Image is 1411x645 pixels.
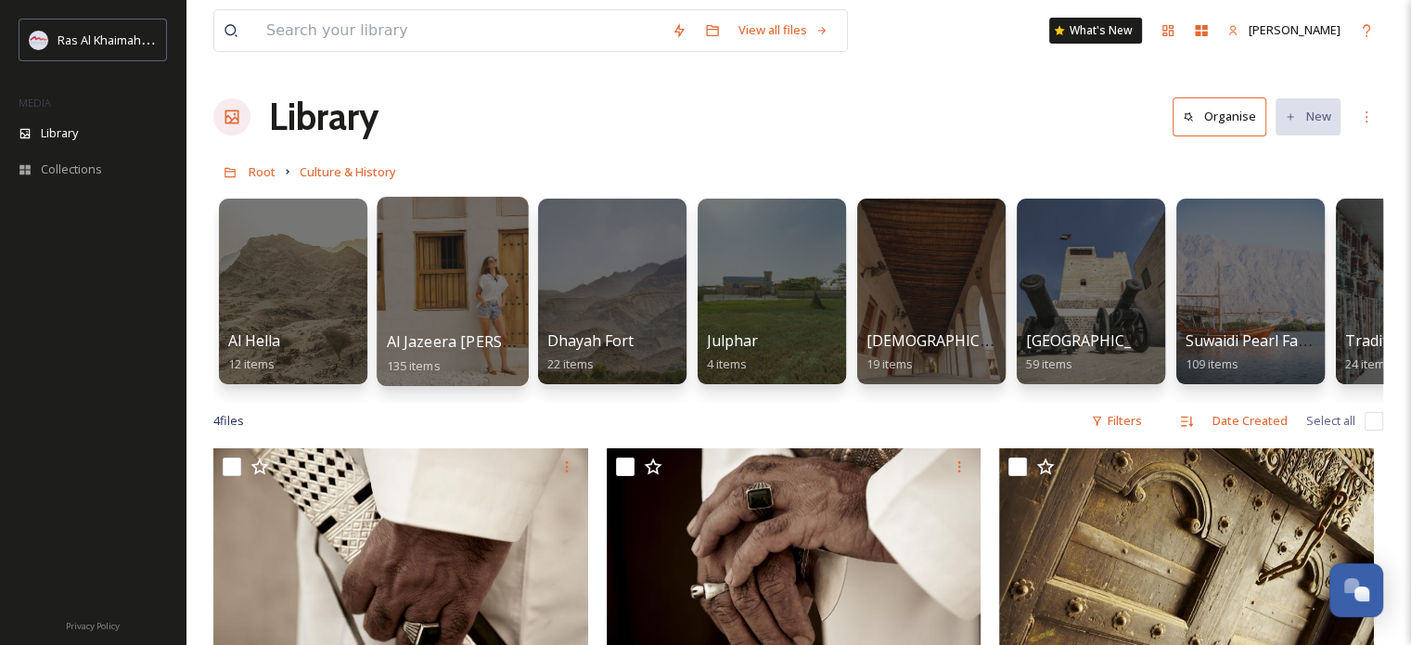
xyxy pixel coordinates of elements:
[866,355,913,372] span: 19 items
[269,89,378,145] a: Library
[707,355,747,372] span: 4 items
[249,163,276,180] span: Root
[257,10,662,51] input: Search your library
[1345,355,1392,372] span: 24 items
[41,124,78,142] span: Library
[866,332,1031,372] a: [DEMOGRAPHIC_DATA]19 items
[58,31,320,48] span: Ras Al Khaimah Tourism Development Authority
[1049,18,1142,44] a: What's New
[19,96,51,110] span: MEDIA
[707,332,758,372] a: Julphar4 items
[547,355,594,372] span: 22 items
[228,355,275,372] span: 12 items
[249,161,276,183] a: Root
[1173,97,1266,135] button: Organise
[547,332,634,372] a: Dhayah Fort22 items
[66,620,120,632] span: Privacy Policy
[387,356,441,373] span: 135 items
[1329,563,1383,617] button: Open Chat
[1186,332,1317,372] a: Suwaidi Pearl Farm109 items
[387,333,582,374] a: Al Jazeera [PERSON_NAME]135 items
[866,330,1031,351] span: [DEMOGRAPHIC_DATA]
[387,331,582,352] span: Al Jazeera [PERSON_NAME]
[1026,355,1072,372] span: 59 items
[1082,403,1151,439] div: Filters
[1186,355,1238,372] span: 109 items
[729,12,838,48] a: View all files
[707,330,758,351] span: Julphar
[213,412,244,430] span: 4 file s
[547,330,634,351] span: Dhayah Fort
[41,161,102,178] span: Collections
[300,163,396,180] span: Culture & History
[228,332,280,372] a: Al Hella12 items
[1306,412,1355,430] span: Select all
[300,161,396,183] a: Culture & History
[30,31,48,49] img: Logo_RAKTDA_RGB-01.png
[1249,21,1340,38] span: [PERSON_NAME]
[1026,330,1175,351] span: [GEOGRAPHIC_DATA]
[1026,332,1175,372] a: [GEOGRAPHIC_DATA]59 items
[1218,12,1350,48] a: [PERSON_NAME]
[1276,98,1340,135] button: New
[1203,403,1297,439] div: Date Created
[66,613,120,636] a: Privacy Policy
[1186,330,1317,351] span: Suwaidi Pearl Farm
[1173,97,1276,135] a: Organise
[228,330,280,351] span: Al Hella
